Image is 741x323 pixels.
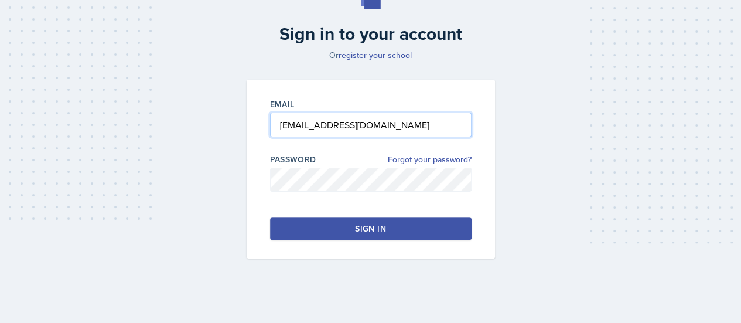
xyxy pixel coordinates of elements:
input: Email [270,113,472,137]
h2: Sign in to your account [240,23,502,45]
a: Forgot your password? [388,154,472,166]
label: Email [270,98,295,110]
label: Password [270,154,316,165]
p: Or [240,49,502,61]
a: register your school [339,49,412,61]
div: Sign in [355,223,385,234]
button: Sign in [270,217,472,240]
